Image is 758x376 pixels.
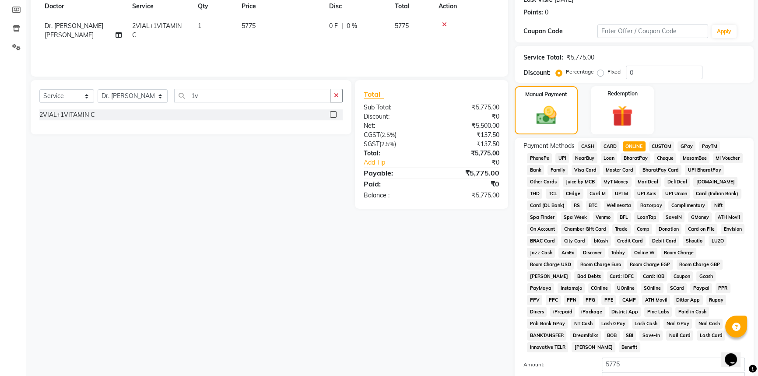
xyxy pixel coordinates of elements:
[347,21,357,31] span: 0 %
[641,283,663,293] span: SOnline
[357,130,432,140] div: ( )
[571,319,595,329] span: NT Cash
[432,149,506,158] div: ₹5,775.00
[564,295,579,305] span: PPN
[432,103,506,112] div: ₹5,775.00
[716,283,730,293] span: PPR
[517,361,595,369] label: Amount:
[357,168,432,178] div: Payable:
[609,307,641,317] span: District App
[593,212,614,222] span: Venmo
[527,177,559,187] span: Other Cards
[591,236,611,246] span: bKash
[640,271,667,281] span: Card: IOB
[677,260,723,270] span: Room Charge GBP
[612,224,631,234] span: Trade
[639,330,663,341] span: Save-In
[527,248,555,258] span: Jazz Cash
[364,140,379,148] span: SGST
[623,141,646,151] span: ONLINE
[527,200,567,211] span: Card (DL Bank)
[607,68,621,76] label: Fixed
[572,153,597,163] span: NearBuy
[600,141,619,151] span: CARD
[527,283,554,293] span: PayMaya
[558,283,585,293] span: Instamojo
[661,248,696,258] span: Room Charge
[444,158,506,167] div: ₹0
[602,358,745,371] input: Amount
[527,224,558,234] span: On Account
[604,200,634,211] span: Wellnessta
[132,22,182,39] span: 2VIAL+1VITAMIN C
[357,149,432,158] div: Total:
[550,307,575,317] span: iPrepaid
[683,236,705,246] span: Shoutlo
[432,121,506,130] div: ₹5,500.00
[527,307,547,317] span: Diners
[663,212,684,222] span: SaveIN
[601,153,618,163] span: Loan
[715,212,743,222] span: ATH Movil
[617,212,631,222] span: BFL
[667,283,687,293] span: SCard
[242,22,256,30] span: 5775
[527,260,574,270] span: Room Charge USD
[634,189,659,199] span: UPI Axis
[663,319,692,329] span: Nail GPay
[642,295,670,305] span: ATH Movil
[690,283,712,293] span: Paypal
[546,189,560,199] span: TCL
[721,224,744,234] span: Envision
[555,153,569,163] span: UPI
[675,307,709,317] span: Paid in Cash
[381,141,394,148] span: 2.5%
[619,342,640,352] span: Benefit
[572,165,600,175] span: Visa Card
[527,165,544,175] span: Bank
[523,68,551,77] div: Discount:
[612,189,631,199] span: UPI M
[601,295,616,305] span: PPE
[527,236,558,246] span: BRAC Card
[382,131,395,138] span: 2.5%
[632,319,660,329] span: Lash Cash
[571,200,583,211] span: RS
[432,130,506,140] div: ₹137.50
[654,153,676,163] span: Cheque
[578,141,597,151] span: CASH
[579,307,605,317] span: iPackage
[664,177,690,187] span: DefiDeal
[713,153,743,163] span: MI Voucher
[545,8,548,17] div: 0
[627,260,673,270] span: Room Charge EGP
[561,212,590,222] span: Spa Week
[680,153,709,163] span: MosamBee
[607,271,637,281] span: Card: IDFC
[583,295,598,305] span: PPG
[527,330,566,341] span: BANKTANSFER
[527,271,571,281] span: [PERSON_NAME]
[623,330,636,341] span: SBI
[364,131,380,139] span: CGST
[634,212,659,222] span: LoanTap
[527,342,568,352] span: Innovative TELR
[674,295,703,305] span: Dittor App
[357,103,432,112] div: Sub Total:
[685,165,724,175] span: UPI BharatPay
[546,295,561,305] span: PPC
[721,341,749,367] iframe: chat widget
[527,153,552,163] span: PhonePe
[619,295,639,305] span: CAMP
[527,189,542,199] span: THD
[341,21,343,31] span: |
[527,212,557,222] span: Spa Finder
[357,121,432,130] div: Net:
[712,25,737,38] button: Apply
[644,307,672,317] span: Pine Labs
[567,53,594,62] div: ₹5,775.00
[693,177,737,187] span: [DOMAIN_NAME]
[635,177,661,187] span: MariDeal
[649,141,674,151] span: CUSTOM
[530,104,563,127] img: _cash.svg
